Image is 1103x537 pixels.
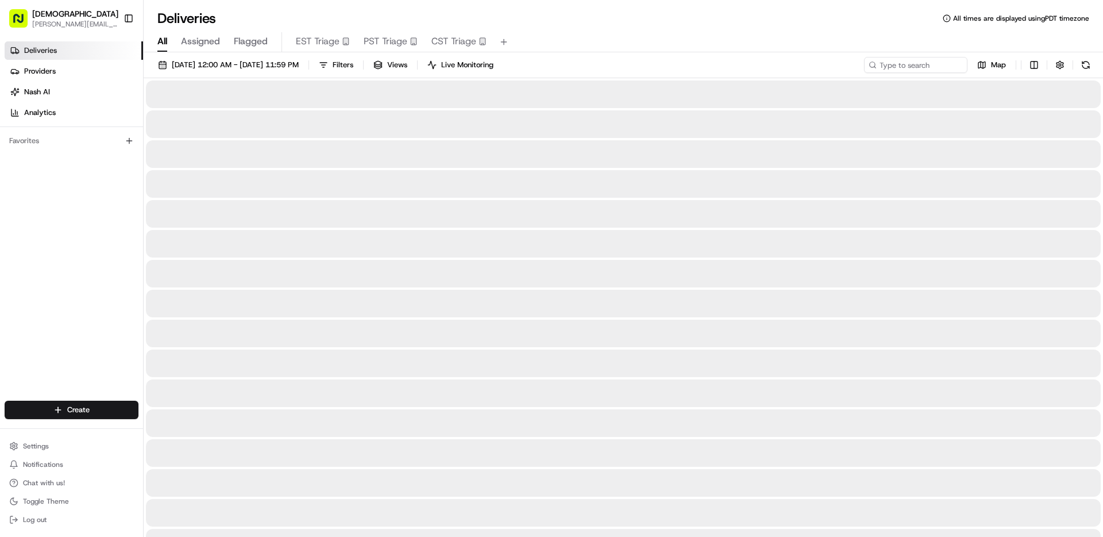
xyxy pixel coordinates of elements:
span: Flagged [234,34,268,48]
span: CST Triage [431,34,476,48]
span: PST Triage [364,34,407,48]
a: Deliveries [5,41,143,60]
button: Notifications [5,457,138,473]
span: Filters [333,60,353,70]
span: Notifications [23,460,63,469]
span: Map [991,60,1006,70]
span: Assigned [181,34,220,48]
button: Refresh [1078,57,1094,73]
button: Map [972,57,1011,73]
span: All [157,34,167,48]
span: Chat with us! [23,478,65,488]
span: Settings [23,442,49,451]
button: Toggle Theme [5,493,138,509]
button: Create [5,401,138,419]
button: [DEMOGRAPHIC_DATA] [32,8,118,20]
button: Settings [5,438,138,454]
button: [DATE] 12:00 AM - [DATE] 11:59 PM [153,57,304,73]
button: Chat with us! [5,475,138,491]
span: EST Triage [296,34,340,48]
div: Favorites [5,132,138,150]
span: Toggle Theme [23,497,69,506]
button: Views [368,57,412,73]
span: All times are displayed using PDT timezone [953,14,1089,23]
a: Providers [5,62,143,80]
input: Type to search [864,57,967,73]
span: Log out [23,515,47,524]
span: Live Monitoring [441,60,493,70]
span: Providers [24,66,56,76]
span: Analytics [24,108,56,118]
span: Deliveries [24,45,57,56]
button: Live Monitoring [422,57,499,73]
span: Create [67,405,90,415]
button: [PERSON_NAME][EMAIL_ADDRESS][DOMAIN_NAME] [32,20,118,29]
button: Filters [314,57,358,73]
h1: Deliveries [157,9,216,28]
a: Analytics [5,103,143,122]
span: Views [387,60,407,70]
span: [DATE] 12:00 AM - [DATE] 11:59 PM [172,60,299,70]
a: Nash AI [5,83,143,101]
button: Log out [5,512,138,528]
button: [DEMOGRAPHIC_DATA][PERSON_NAME][EMAIL_ADDRESS][DOMAIN_NAME] [5,5,119,32]
span: Nash AI [24,87,50,97]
